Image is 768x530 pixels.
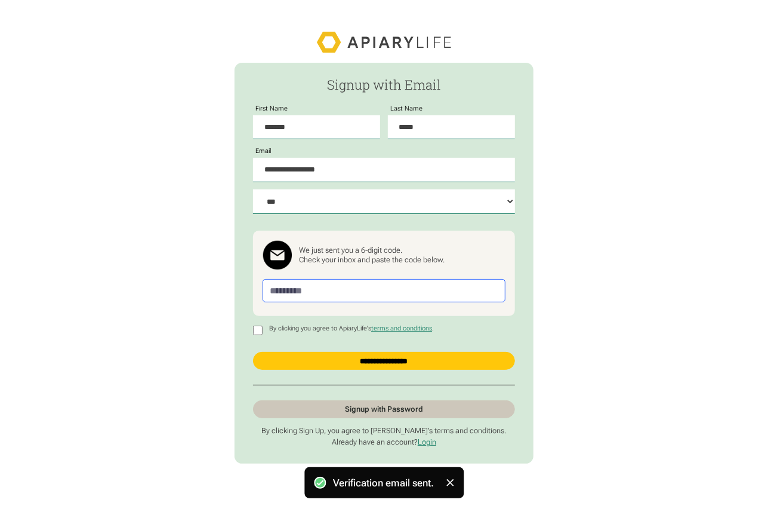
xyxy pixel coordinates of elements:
label: Email [253,148,274,155]
a: terms and conditions [371,324,432,332]
p: Already have an account? [253,437,515,447]
a: Login [418,437,436,446]
a: Signup with Password [253,400,515,418]
p: By clicking you agree to ApiaryLife's . [266,325,437,332]
label: First Name [253,105,291,112]
p: By clicking Sign Up, you agree to [PERSON_NAME]’s terms and conditions. [253,426,515,436]
div: Verification email sent. [333,474,434,491]
h2: Signup with Email [253,78,515,92]
div: We just sent you a 6-digit code. Check your inbox and paste the code below. [300,246,445,264]
label: Last Name [388,105,426,112]
form: Passwordless Signup [235,63,534,463]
